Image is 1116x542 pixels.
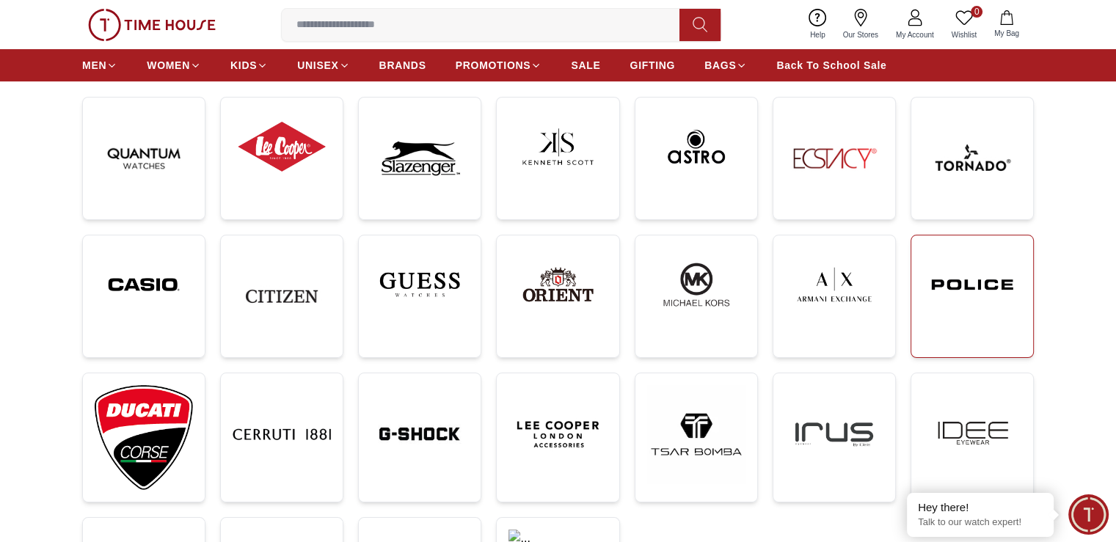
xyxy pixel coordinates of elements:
span: UNISEX [297,58,338,73]
img: ... [508,247,607,322]
span: Help [804,29,831,40]
img: ... [508,109,607,184]
img: ... [923,109,1021,208]
img: ... [647,247,745,322]
img: ... [785,109,883,208]
p: Talk to our watch expert! [918,516,1043,529]
span: 0 [971,6,982,18]
span: BRANDS [379,58,426,73]
a: Help [801,6,834,43]
a: SALE [571,52,600,78]
a: UNISEX [297,52,349,78]
img: ... [923,385,1021,483]
img: ... [233,109,331,184]
span: Our Stores [837,29,884,40]
span: MEN [82,58,106,73]
a: KIDS [230,52,268,78]
a: Back To School Sale [776,52,886,78]
a: PROMOTIONS [456,52,542,78]
a: GIFTING [630,52,675,78]
div: Hey there! [918,500,1043,515]
img: ... [785,247,883,322]
img: ... [785,385,883,483]
a: MEN [82,52,117,78]
a: WOMEN [147,52,201,78]
span: Back To School Sale [776,58,886,73]
a: BAGS [704,52,747,78]
img: ... [371,247,469,322]
span: PROMOTIONS [456,58,531,73]
span: My Bag [988,28,1025,39]
span: GIFTING [630,58,675,73]
img: ... [371,385,469,483]
a: Our Stores [834,6,887,43]
img: ... [95,385,193,490]
img: ... [95,109,193,208]
img: ... [88,9,216,41]
span: My Account [890,29,940,40]
span: BAGS [704,58,736,73]
img: ... [508,385,607,483]
div: Chat Widget [1068,494,1109,535]
img: ... [233,385,331,483]
img: ... [95,247,193,322]
img: ... [233,247,331,345]
span: KIDS [230,58,257,73]
a: 0Wishlist [943,6,985,43]
img: ... [647,109,745,184]
img: ... [923,247,1021,322]
img: ... [647,385,745,483]
img: ... [371,109,469,208]
span: Wishlist [946,29,982,40]
button: My Bag [985,7,1028,42]
span: SALE [571,58,600,73]
span: WOMEN [147,58,190,73]
a: BRANDS [379,52,426,78]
